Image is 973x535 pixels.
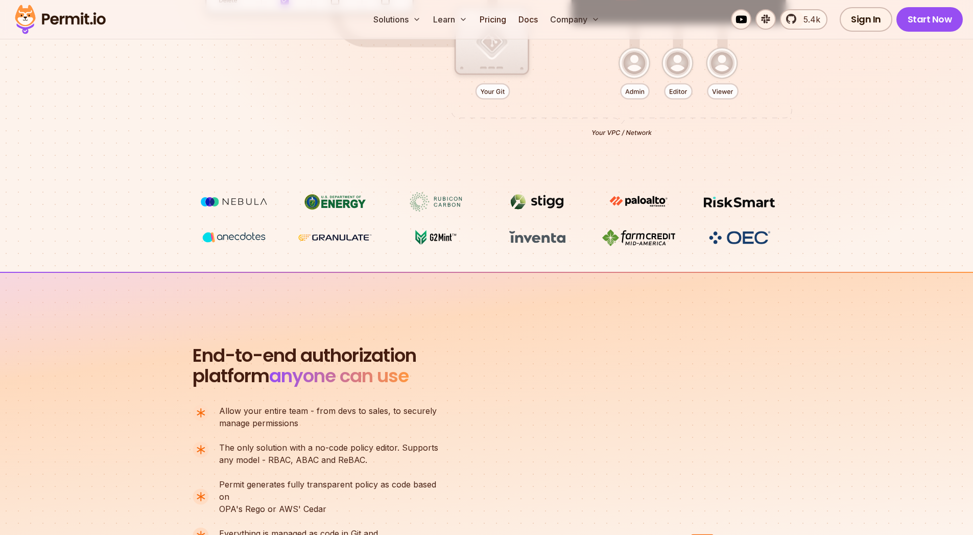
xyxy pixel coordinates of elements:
[896,7,963,32] a: Start Now
[600,228,677,247] img: Farm Credit
[219,441,438,466] p: any model - RBAC, ABAC and ReBAC.
[219,478,447,503] span: Permit generates fully transparent policy as code based on
[219,478,447,515] p: OPA's Rego or AWS' Cedar
[269,363,409,389] span: anyone can use
[499,228,576,246] img: inventa
[196,228,272,247] img: vega
[219,441,438,454] span: The only solution with a no-code policy editor. Supports
[797,13,820,26] span: 5.4k
[701,192,778,212] img: Risksmart
[10,2,110,37] img: Permit logo
[219,405,437,429] p: manage permissions
[546,9,604,30] button: Company
[840,7,892,32] a: Sign In
[600,192,677,211] img: paloalto
[297,228,373,247] img: Granulate
[398,192,474,212] img: Rubicon
[780,9,827,30] a: 5.4k
[297,192,373,212] img: US department of energy
[219,405,437,417] span: Allow your entire team - from devs to sales, to securely
[707,229,772,246] img: OEC
[196,192,272,212] img: Nebula
[429,9,471,30] button: Learn
[499,192,576,212] img: Stigg
[369,9,425,30] button: Solutions
[476,9,510,30] a: Pricing
[193,345,416,386] h2: platform
[193,345,416,366] span: End-to-end authorization
[398,228,474,247] img: G2mint
[514,9,542,30] a: Docs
